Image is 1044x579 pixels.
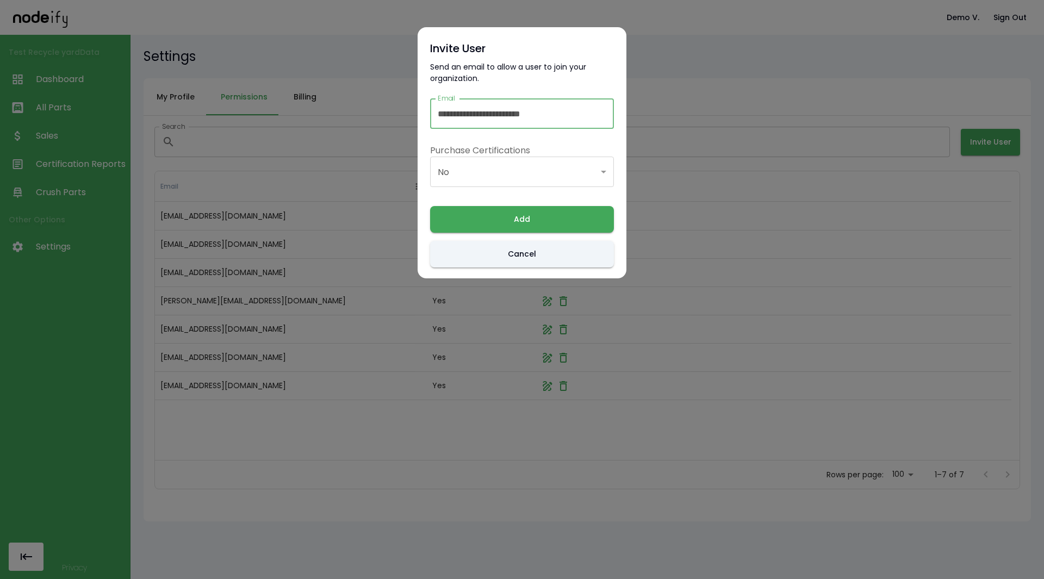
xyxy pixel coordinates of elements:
[430,41,614,56] div: Invite User
[430,61,614,84] div: Send an email to allow a user to join your organization.
[430,144,614,157] label: Purchase Certifications
[438,94,455,103] label: Email
[430,241,614,267] button: Cancel
[430,206,614,233] button: Add
[430,157,614,187] div: No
